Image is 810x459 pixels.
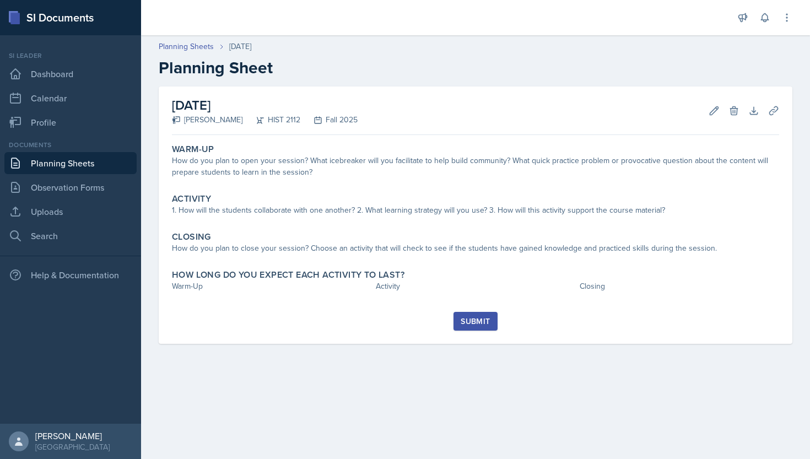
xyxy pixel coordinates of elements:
[159,41,214,52] a: Planning Sheets
[172,242,779,254] div: How do you plan to close your session? Choose an activity that will check to see if the students ...
[172,144,214,155] label: Warm-Up
[4,63,137,85] a: Dashboard
[172,280,371,292] div: Warm-Up
[4,264,137,286] div: Help & Documentation
[4,87,137,109] a: Calendar
[453,312,497,331] button: Submit
[35,430,110,441] div: [PERSON_NAME]
[242,114,300,126] div: HIST 2112
[172,193,211,204] label: Activity
[172,231,211,242] label: Closing
[4,201,137,223] a: Uploads
[4,152,137,174] a: Planning Sheets
[461,317,490,326] div: Submit
[172,155,779,178] div: How do you plan to open your session? What icebreaker will you facilitate to help build community...
[35,441,110,452] div: [GEOGRAPHIC_DATA]
[4,140,137,150] div: Documents
[172,114,242,126] div: [PERSON_NAME]
[159,58,792,78] h2: Planning Sheet
[376,280,575,292] div: Activity
[172,95,358,115] h2: [DATE]
[4,225,137,247] a: Search
[300,114,358,126] div: Fall 2025
[4,111,137,133] a: Profile
[580,280,779,292] div: Closing
[4,51,137,61] div: Si leader
[229,41,251,52] div: [DATE]
[172,204,779,216] div: 1. How will the students collaborate with one another? 2. What learning strategy will you use? 3....
[4,176,137,198] a: Observation Forms
[172,269,404,280] label: How long do you expect each activity to last?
